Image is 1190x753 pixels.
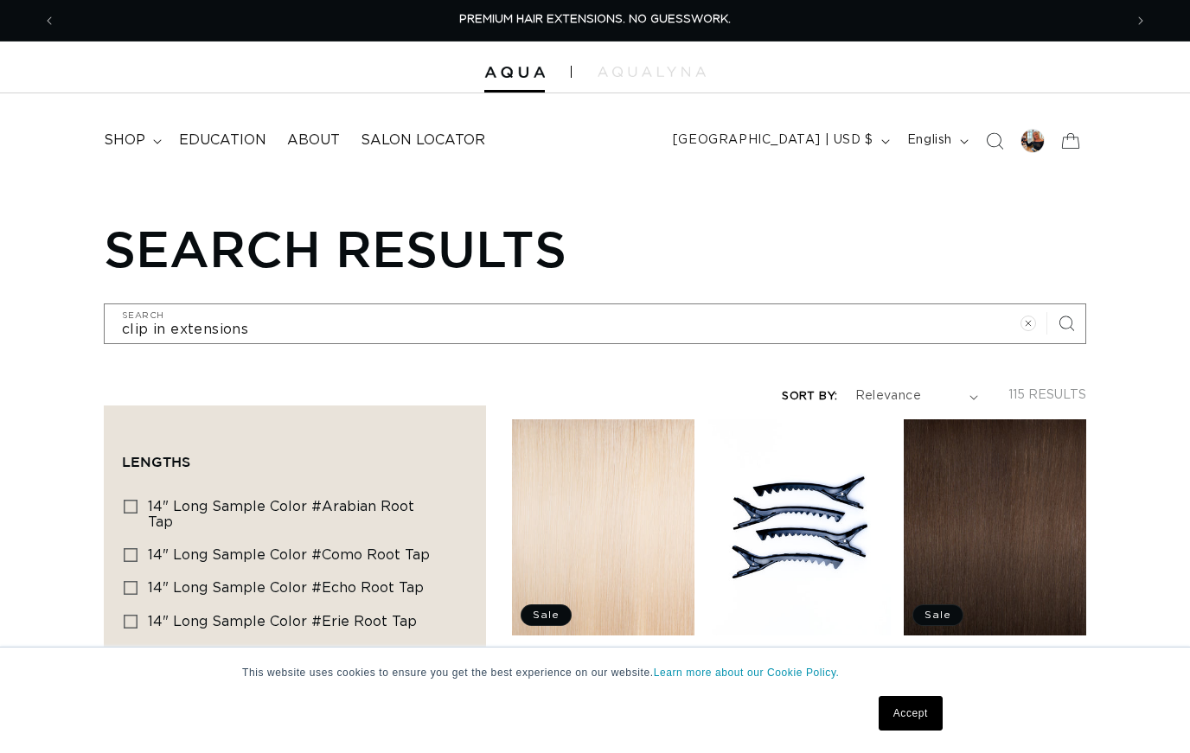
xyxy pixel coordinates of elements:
button: Next announcement [1122,4,1160,37]
button: Search [1047,304,1085,342]
button: Previous announcement [30,4,68,37]
a: About [277,121,350,160]
span: Salon Locator [361,131,485,150]
span: 14" Long Sample Color #Echo Root Tap [148,581,424,595]
span: 115 results [1008,389,1086,401]
button: [GEOGRAPHIC_DATA] | USD $ [662,124,897,157]
img: aqualyna.com [598,67,706,77]
input: Search [105,304,1085,343]
button: English [897,124,976,157]
button: Clear search term [1009,304,1047,342]
p: This website uses cookies to ensure you get the best experience on our website. [242,665,948,680]
span: [GEOGRAPHIC_DATA] | USD $ [673,131,873,150]
a: Salon Locator [350,121,496,160]
summary: Search [976,122,1014,160]
a: Accept [879,696,943,731]
h1: Search results [104,219,1086,278]
span: PREMIUM HAIR EXTENSIONS. NO GUESSWORK. [459,14,731,25]
span: English [907,131,952,150]
span: shop [104,131,145,150]
a: Education [169,121,277,160]
span: Lengths [122,454,190,469]
label: Sort by: [782,391,837,402]
span: About [287,131,340,150]
img: Aqua Hair Extensions [484,67,545,79]
span: 14" Long Sample Color #Como Root Tap [148,548,430,562]
span: 14" Long Sample Color #Erie Root Tap [148,615,417,629]
span: Education [179,131,266,150]
summary: shop [93,121,169,160]
summary: Lengths (0 selected) [122,424,468,486]
span: 14" Long Sample Color #Arabian Root Tap [148,500,414,529]
a: Learn more about our Cookie Policy. [654,667,840,679]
